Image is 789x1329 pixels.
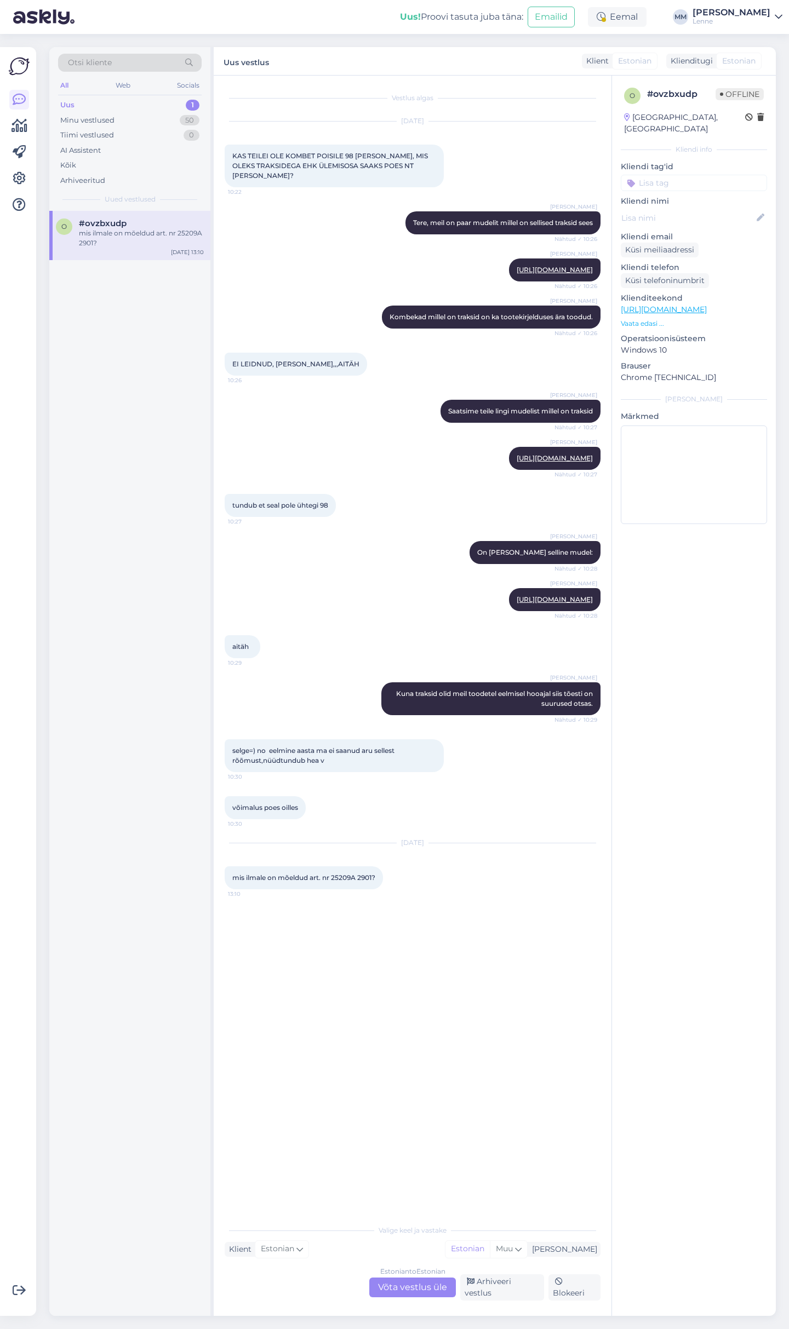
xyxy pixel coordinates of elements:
div: Valige keel ja vastake [225,1226,601,1235]
div: 1 [186,100,199,111]
span: Nähtud ✓ 10:26 [554,329,597,337]
p: Kliendi tag'id [621,161,767,172]
div: [DATE] 13:10 [171,248,204,256]
span: Offline [716,88,764,100]
input: Lisa tag [621,175,767,191]
span: 13:10 [228,890,269,898]
div: Küsi telefoninumbrit [621,273,709,288]
span: Nähtud ✓ 10:26 [554,235,597,243]
a: [PERSON_NAME]Lenne [693,8,782,26]
span: [PERSON_NAME] [550,297,597,305]
span: #ovzbxudp [79,218,127,228]
span: EI LEIDNUD, [PERSON_NAME],,,AITÄH [232,360,359,368]
div: Tiimi vestlused [60,130,114,141]
span: võimalus poes oilles [232,803,298,812]
label: Uus vestlus [224,54,269,68]
span: o [61,222,67,231]
span: Nähtud ✓ 10:28 [554,565,597,573]
span: aitäh [232,642,249,651]
div: Uus [60,100,75,111]
span: [PERSON_NAME] [550,203,597,211]
a: [URL][DOMAIN_NAME] [517,454,593,462]
p: Chrome [TECHNICAL_ID] [621,372,767,383]
div: # ovzbxudp [647,88,716,101]
p: Kliendi nimi [621,195,767,207]
span: Estonian [261,1243,294,1255]
p: Kliendi email [621,231,767,243]
span: Uued vestlused [105,194,156,204]
span: [PERSON_NAME] [550,391,597,399]
span: Kombekad millel on traksid on ka tootekirjelduses ära toodud. [390,313,593,321]
a: [URL][DOMAIN_NAME] [517,595,593,603]
div: Klient [582,55,609,67]
div: [PERSON_NAME] [528,1244,597,1255]
div: Vestlus algas [225,93,601,103]
span: o [630,91,635,100]
span: tundub et seal pole ühtegi 98 [232,501,328,509]
p: Vaata edasi ... [621,319,767,329]
span: On [PERSON_NAME] selline mudel: [477,548,593,556]
div: Kõik [60,160,76,171]
span: Muu [496,1244,513,1253]
span: Otsi kliente [68,57,112,68]
a: [URL][DOMAIN_NAME] [517,266,593,274]
span: Nähtud ✓ 10:29 [554,716,597,724]
div: Kliendi info [621,145,767,154]
span: selge=) no eelmine aasta ma ei saanud aru sellest rõõmust,nüüdtundub hea v [232,746,396,764]
div: [PERSON_NAME] [693,8,770,17]
div: Arhiveeritud [60,175,105,186]
div: [DATE] [225,116,601,126]
p: Märkmed [621,411,767,422]
span: [PERSON_NAME] [550,674,597,682]
div: Proovi tasuta juba täna: [400,10,523,24]
span: Kuna traksid olid meil toodetel eelmisel hooajal siis tõesti on suurused otsas. [396,689,594,707]
span: 10:29 [228,659,269,667]
p: Kliendi telefon [621,262,767,273]
span: 10:30 [228,820,269,828]
div: AI Assistent [60,145,101,156]
span: Nähtud ✓ 10:27 [554,470,597,479]
span: Tere, meil on paar mudelit millel on sellised traksid sees [413,218,593,227]
div: Küsi meiliaadressi [621,243,699,257]
span: Nähtud ✓ 10:28 [554,612,597,620]
a: [URL][DOMAIN_NAME] [621,304,707,314]
div: Blokeeri [548,1274,601,1301]
span: KAS TEILEI OLE KOMBET POISILE 98 [PERSON_NAME], MIS OLEKS TRAKSIDEGA EHK ÜLEMISOSA SAAKS POES NT ... [232,152,430,180]
p: Windows 10 [621,344,767,356]
div: 50 [180,115,199,126]
b: Uus! [400,11,421,22]
span: Nähtud ✓ 10:26 [554,282,597,290]
div: [PERSON_NAME] [621,394,767,404]
div: [DATE] [225,838,601,848]
input: Lisa nimi [621,212,754,224]
span: mis ilmale on mõeldud art. nr 25209A 2901? [232,873,375,882]
span: 10:27 [228,517,269,526]
span: 10:30 [228,773,269,781]
div: Estonian to Estonian [380,1267,445,1276]
div: Klienditugi [666,55,713,67]
span: [PERSON_NAME] [550,532,597,540]
span: Saatsime teile lingi mudelist millel on traksid [448,407,593,415]
div: mis ilmale on mõeldud art. nr 25209A 2901? [79,228,204,248]
div: 0 [184,130,199,141]
p: Operatsioonisüsteem [621,333,767,344]
div: MM [673,9,688,25]
div: [GEOGRAPHIC_DATA], [GEOGRAPHIC_DATA] [624,112,745,135]
span: Estonian [722,55,756,67]
div: Estonian [445,1241,490,1257]
div: Võta vestlus üle [369,1278,456,1297]
span: Nähtud ✓ 10:27 [554,423,597,432]
div: Arhiveeri vestlus [460,1274,544,1301]
div: Lenne [693,17,770,26]
button: Emailid [528,7,575,27]
div: All [58,78,71,93]
p: Klienditeekond [621,292,767,304]
img: Askly Logo [9,56,30,77]
span: [PERSON_NAME] [550,438,597,446]
p: Brauser [621,360,767,372]
span: [PERSON_NAME] [550,579,597,588]
span: 10:22 [228,188,269,196]
span: [PERSON_NAME] [550,250,597,258]
div: Eemal [588,7,647,27]
div: Socials [175,78,202,93]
